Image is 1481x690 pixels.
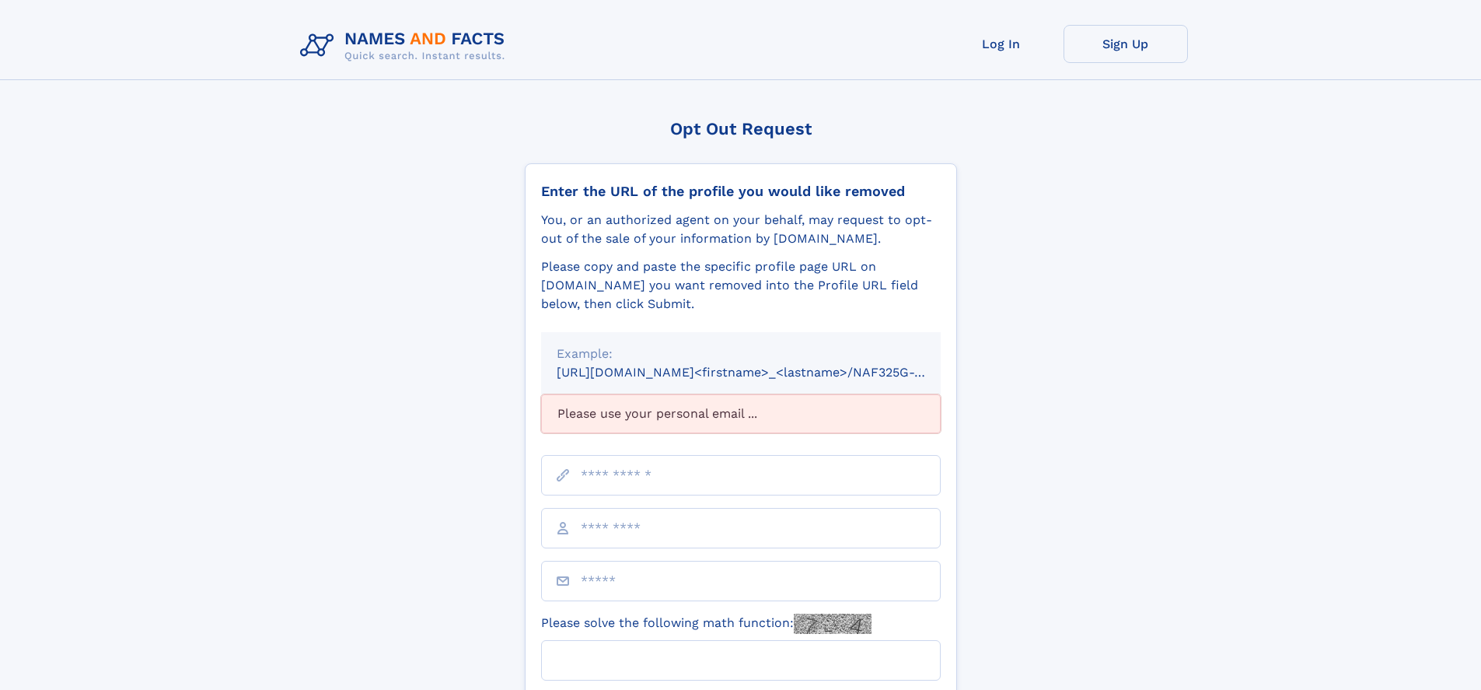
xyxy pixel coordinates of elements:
div: Opt Out Request [525,119,957,138]
div: Please use your personal email ... [541,394,941,433]
a: Log In [939,25,1064,63]
div: Enter the URL of the profile you would like removed [541,183,941,200]
small: [URL][DOMAIN_NAME]<firstname>_<lastname>/NAF325G-xxxxxxxx [557,365,970,380]
div: Please copy and paste the specific profile page URL on [DOMAIN_NAME] you want removed into the Pr... [541,257,941,313]
a: Sign Up [1064,25,1188,63]
div: Example: [557,345,925,363]
img: Logo Names and Facts [294,25,518,67]
label: Please solve the following math function: [541,614,871,634]
div: You, or an authorized agent on your behalf, may request to opt-out of the sale of your informatio... [541,211,941,248]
